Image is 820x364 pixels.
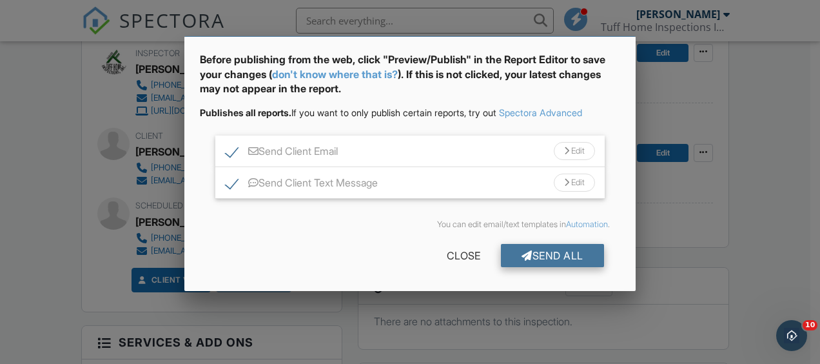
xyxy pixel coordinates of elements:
a: Automation [566,219,608,229]
label: Send Client Email [226,145,338,161]
div: Close [426,244,501,267]
a: Spectora Advanced [499,107,582,118]
label: Send Client Text Message [226,177,378,193]
span: 10 [803,320,817,330]
span: If you want to only publish certain reports, try out [200,107,496,118]
div: Edit [554,142,595,160]
strong: Publishes all reports. [200,107,291,118]
a: don't know where that is? [272,68,398,81]
div: Before publishing from the web, click "Preview/Publish" in the Report Editor to save your changes... [200,52,620,106]
iframe: Intercom live chat [776,320,807,351]
div: You can edit email/text templates in . [210,219,610,230]
div: Send All [501,244,604,267]
div: Edit [554,174,595,192]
